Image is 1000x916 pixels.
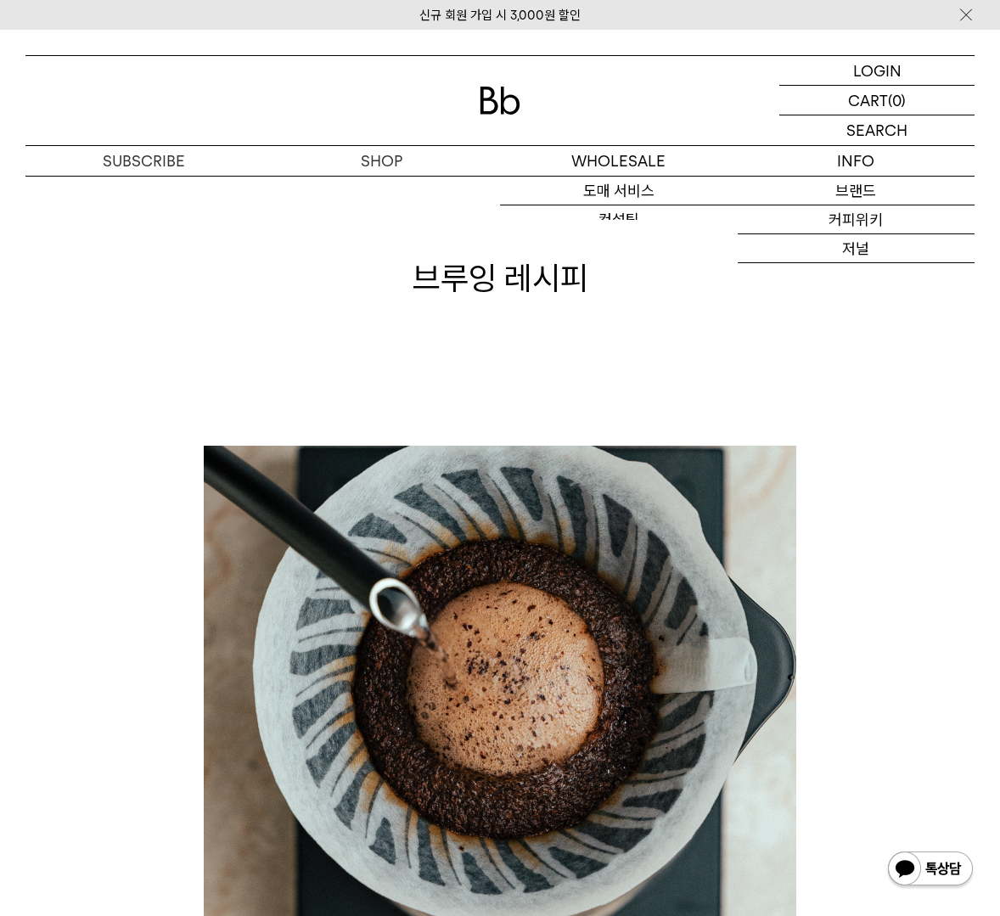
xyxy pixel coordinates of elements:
a: LOGIN [779,56,975,86]
a: 매장안내 [738,263,975,292]
a: 도매 서비스 [500,177,738,205]
p: INFO [738,146,975,176]
a: 브랜드 [738,177,975,205]
a: 커피위키 [738,205,975,234]
a: 신규 회원 가입 시 3,000원 할인 [419,8,581,23]
p: CART [848,86,888,115]
h1: 브루잉 레시피 [25,256,975,301]
p: WHOLESALE [500,146,738,176]
a: CART (0) [779,86,975,115]
a: SHOP [263,146,501,176]
img: 로고 [480,87,520,115]
p: (0) [888,86,906,115]
img: 카카오톡 채널 1:1 채팅 버튼 [886,850,975,891]
a: 컨설팅 [500,205,738,234]
p: LOGIN [853,56,902,85]
a: SUBSCRIBE [25,146,263,176]
p: SEARCH [846,115,907,145]
a: 저널 [738,234,975,263]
